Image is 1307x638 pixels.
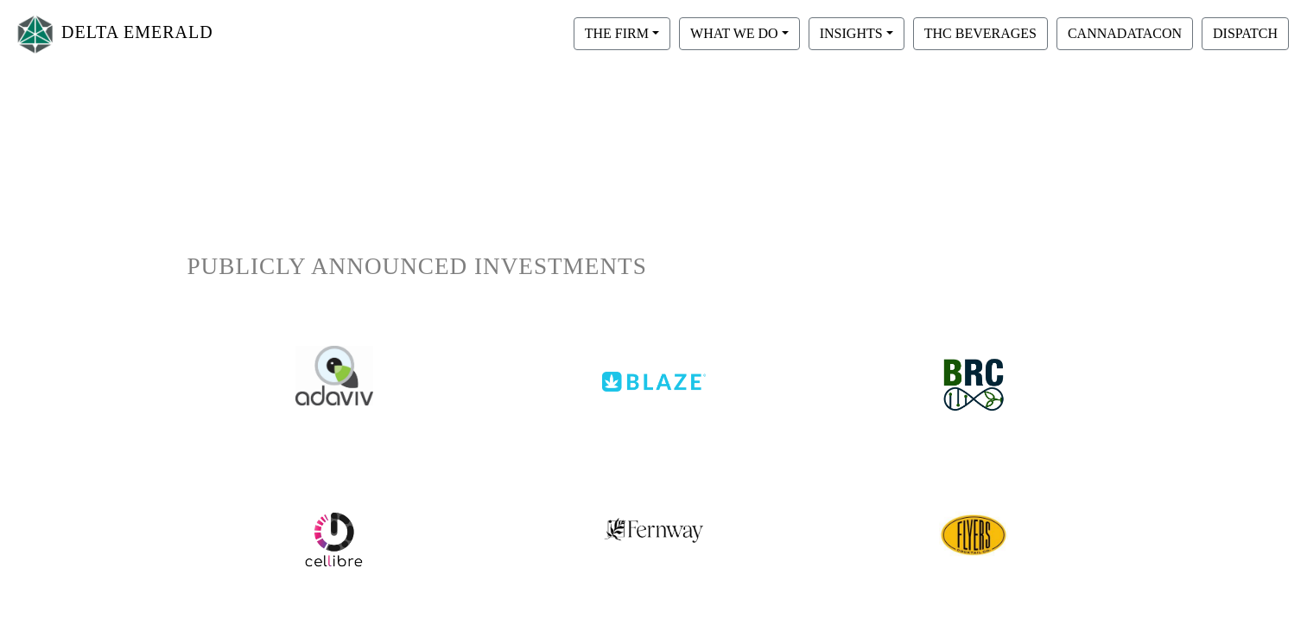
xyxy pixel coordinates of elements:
[295,346,373,405] img: adaviv
[14,7,213,61] a: DELTA EMERALD
[602,346,706,392] img: blaze
[14,11,57,57] img: Logo
[574,17,670,50] button: THE FIRM
[1197,25,1293,40] a: DISPATCH
[187,252,1120,281] h1: PUBLICLY ANNOUNCED INVESTMENTS
[1202,17,1289,50] button: DISPATCH
[939,501,1008,570] img: cellibre
[1052,25,1197,40] a: CANNADATACON
[604,501,704,544] img: fernway
[679,17,800,50] button: WHAT WE DO
[913,17,1048,50] button: THC BEVERAGES
[303,509,364,570] img: cellibre
[1056,17,1193,50] button: CANNADATACON
[930,346,1017,424] img: brc
[809,17,904,50] button: INSIGHTS
[909,25,1052,40] a: THC BEVERAGES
